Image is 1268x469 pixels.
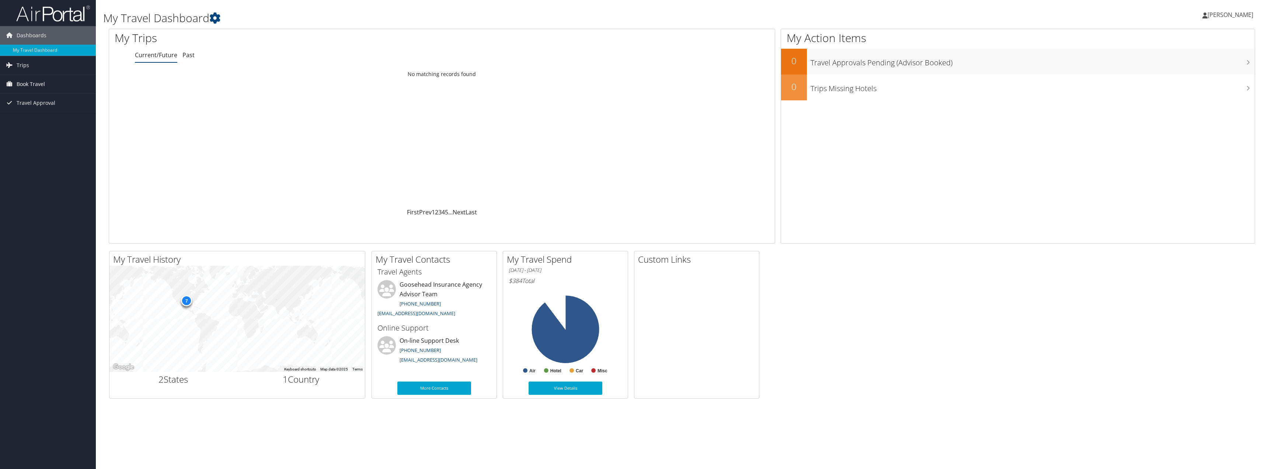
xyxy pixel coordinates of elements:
[781,55,807,67] h2: 0
[811,80,1255,94] h3: Trips Missing Hotels
[432,208,435,216] a: 1
[400,356,477,363] a: [EMAIL_ADDRESS][DOMAIN_NAME]
[576,368,583,373] text: Car
[17,56,29,75] span: Trips
[550,368,561,373] text: Hotel
[445,208,448,216] a: 5
[377,323,491,333] h3: Online Support
[284,367,316,372] button: Keyboard shortcuts
[376,253,497,266] h2: My Travel Contacts
[507,253,628,266] h2: My Travel Spend
[466,208,477,216] a: Last
[109,68,775,81] td: No matching records found
[182,51,195,59] a: Past
[397,382,471,395] a: More Contacts
[352,367,363,371] a: Terms (opens in new tab)
[509,277,622,285] h6: Total
[509,267,622,274] h6: [DATE] - [DATE]
[115,30,492,46] h1: My Trips
[158,373,164,385] span: 2
[115,373,232,386] h2: States
[111,362,136,372] a: Open this area in Google Maps (opens a new window)
[509,277,522,285] span: $384
[400,347,441,354] a: [PHONE_NUMBER]
[453,208,466,216] a: Next
[135,51,177,59] a: Current/Future
[103,10,875,26] h1: My Travel Dashboard
[638,253,759,266] h2: Custom Links
[1208,11,1253,19] span: [PERSON_NAME]
[781,30,1255,46] h1: My Action Items
[377,310,455,317] a: [EMAIL_ADDRESS][DOMAIN_NAME]
[438,208,442,216] a: 3
[781,80,807,93] h2: 0
[529,368,536,373] text: Air
[400,300,441,307] a: [PHONE_NUMBER]
[17,26,46,45] span: Dashboards
[598,368,607,373] text: Misc
[442,208,445,216] a: 4
[374,336,495,366] li: On-line Support Desk
[16,5,90,22] img: airportal-logo.png
[243,373,360,386] h2: Country
[113,253,365,266] h2: My Travel History
[283,373,288,385] span: 1
[374,280,495,320] li: Goosehead Insurance Agency Advisor Team
[811,54,1255,68] h3: Travel Approvals Pending (Advisor Booked)
[320,367,348,371] span: Map data ©2025
[181,295,192,306] div: 7
[1202,4,1261,26] a: [PERSON_NAME]
[407,208,419,216] a: First
[377,267,491,277] h3: Travel Agents
[781,75,1255,100] a: 0Trips Missing Hotels
[435,208,438,216] a: 2
[419,208,432,216] a: Prev
[111,362,136,372] img: Google
[781,49,1255,75] a: 0Travel Approvals Pending (Advisor Booked)
[17,94,55,112] span: Travel Approval
[448,208,453,216] span: …
[17,75,45,93] span: Book Travel
[529,382,602,395] a: View Details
